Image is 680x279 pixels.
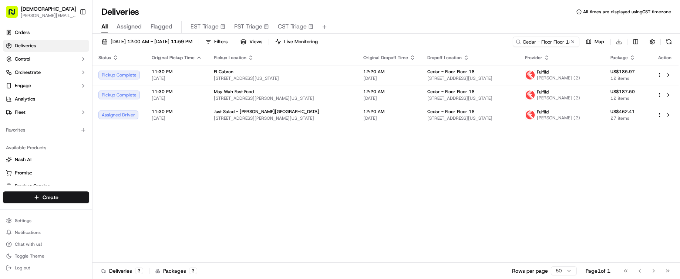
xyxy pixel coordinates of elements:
button: Engage [3,80,89,92]
span: [PERSON_NAME] (2) [537,95,580,101]
button: Log out [3,263,89,273]
span: Fulflld [537,89,549,95]
span: [STREET_ADDRESS][US_STATE] [427,95,514,101]
span: Dropoff Location [427,55,462,61]
button: [PERSON_NAME][EMAIL_ADDRESS][DOMAIN_NAME] [21,13,76,18]
button: Map [582,37,607,47]
a: Deliveries [3,40,89,52]
span: [DATE] [152,115,202,121]
span: 12 items [610,95,645,101]
img: profile_Fulflld_OnFleet_Thistle_SF.png [525,90,535,100]
button: Views [237,37,266,47]
a: Promise [6,170,86,176]
span: Assigned [117,22,142,31]
img: profile_Fulflld_OnFleet_Thistle_SF.png [525,110,535,120]
span: [DATE] [152,75,202,81]
span: 11:30 PM [152,69,202,75]
span: [DATE] [152,95,202,101]
span: Toggle Theme [15,253,44,259]
span: Flagged [151,22,172,31]
button: [DATE] 12:00 AM - [DATE] 11:59 PM [98,37,196,47]
span: 12:20 AM [363,89,415,95]
button: [DEMOGRAPHIC_DATA] [21,5,76,13]
button: Nash AI [3,154,89,166]
div: Favorites [3,124,89,136]
h1: Deliveries [101,6,139,18]
span: Create [43,194,58,201]
div: 3 [189,268,197,274]
span: [STREET_ADDRESS][PERSON_NAME][US_STATE] [214,95,351,101]
div: Deliveries [101,267,143,275]
p: Rows per page [512,267,548,275]
span: US$462.41 [610,109,645,115]
span: Fulflld [537,69,549,75]
span: El Cabron [214,69,233,75]
span: Product Catalog [15,183,50,190]
a: Orders [3,27,89,38]
span: Original Pickup Time [152,55,195,61]
input: Type to search [513,37,579,47]
span: Analytics [15,96,35,102]
button: Filters [202,37,231,47]
a: Nash AI [6,156,86,163]
span: 27 items [610,115,645,121]
span: [DATE] [363,115,415,121]
span: Pickup Location [214,55,246,61]
img: profile_Fulflld_OnFleet_Thistle_SF.png [525,70,535,80]
span: EST Triage [191,22,219,31]
span: US$185.97 [610,69,645,75]
button: Live Monitoring [272,37,321,47]
span: Package [610,55,628,61]
span: May Wah Fast Food [214,89,254,95]
a: Analytics [3,93,89,105]
a: Product Catalog [6,183,86,190]
button: Notifications [3,227,89,238]
button: Product Catalog [3,180,89,192]
button: Chat with us! [3,239,89,249]
button: Orchestrate [3,67,89,78]
button: Promise [3,167,89,179]
span: All [101,22,108,31]
span: Engage [15,82,31,89]
span: CST Triage [278,22,307,31]
span: Deliveries [15,42,36,49]
span: Cedar - Floor Floor 18 [427,89,475,95]
span: Original Dropoff Time [363,55,408,61]
div: Action [657,55,673,61]
button: Create [3,191,89,203]
span: [STREET_ADDRESS][US_STATE] [427,75,514,81]
div: 3 [135,268,143,274]
span: Nash AI [15,156,31,163]
button: Toggle Theme [3,251,89,261]
button: [DEMOGRAPHIC_DATA][PERSON_NAME][EMAIL_ADDRESS][DOMAIN_NAME] [3,3,77,21]
div: Available Products [3,142,89,154]
span: Map [595,38,604,45]
span: Filters [214,38,228,45]
button: Refresh [664,37,674,47]
span: Orchestrate [15,69,41,76]
span: Log out [15,265,30,271]
span: Notifications [15,229,41,235]
span: [STREET_ADDRESS][US_STATE] [214,75,351,81]
button: Control [3,53,89,65]
div: Page 1 of 1 [586,267,610,275]
span: Control [15,56,30,62]
span: [DATE] [363,95,415,101]
span: 11:30 PM [152,109,202,115]
span: Status [98,55,111,61]
span: 12 items [610,75,645,81]
span: US$187.50 [610,89,645,95]
span: Views [249,38,262,45]
span: 11:30 PM [152,89,202,95]
span: Promise [15,170,32,176]
span: [PERSON_NAME] (2) [537,75,580,81]
span: [STREET_ADDRESS][US_STATE] [427,115,514,121]
button: Settings [3,215,89,226]
span: Chat with us! [15,241,42,247]
span: Fulflld [537,109,549,115]
span: [DATE] [363,75,415,81]
span: 12:20 AM [363,109,415,115]
span: Orders [15,29,30,36]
